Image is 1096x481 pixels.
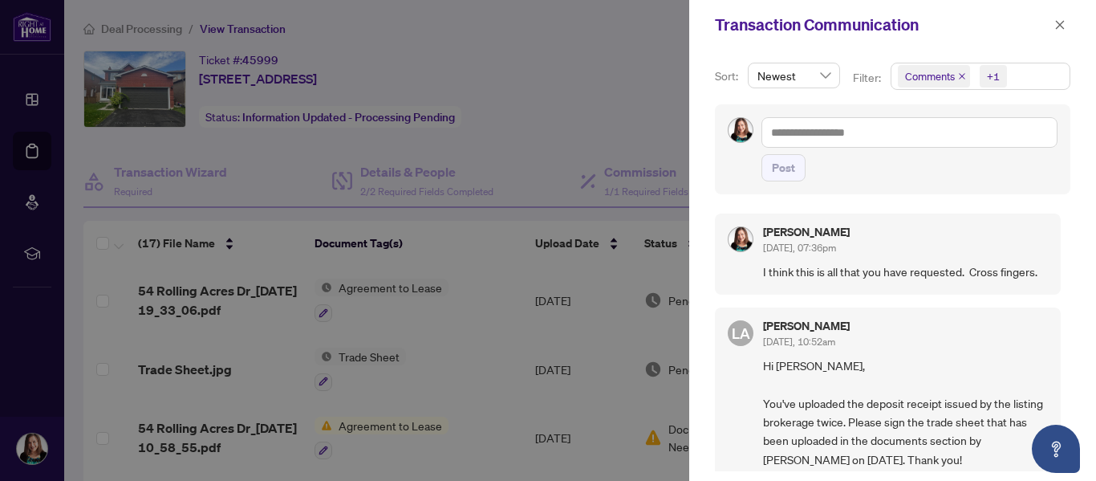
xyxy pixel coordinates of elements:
[763,336,835,348] span: [DATE], 10:52am
[853,69,883,87] p: Filter:
[763,357,1048,469] span: Hi [PERSON_NAME], You've uploaded the deposit receipt issued by the listing brokerage twice. Plea...
[958,72,966,80] span: close
[1032,425,1080,473] button: Open asap
[763,320,850,332] h5: [PERSON_NAME]
[757,63,830,88] span: Newest
[987,68,1000,84] div: +1
[715,67,741,85] p: Sort:
[732,322,750,344] span: LA
[729,227,753,251] img: Profile Icon
[729,118,753,142] img: Profile Icon
[763,242,836,254] span: [DATE], 07:36pm
[898,65,970,88] span: Comments
[763,226,850,238] h5: [PERSON_NAME]
[905,68,955,84] span: Comments
[1054,19,1066,31] span: close
[715,13,1049,37] div: Transaction Communication
[763,263,1048,281] span: I think this is all that you have requested. Cross fingers.
[761,154,806,181] button: Post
